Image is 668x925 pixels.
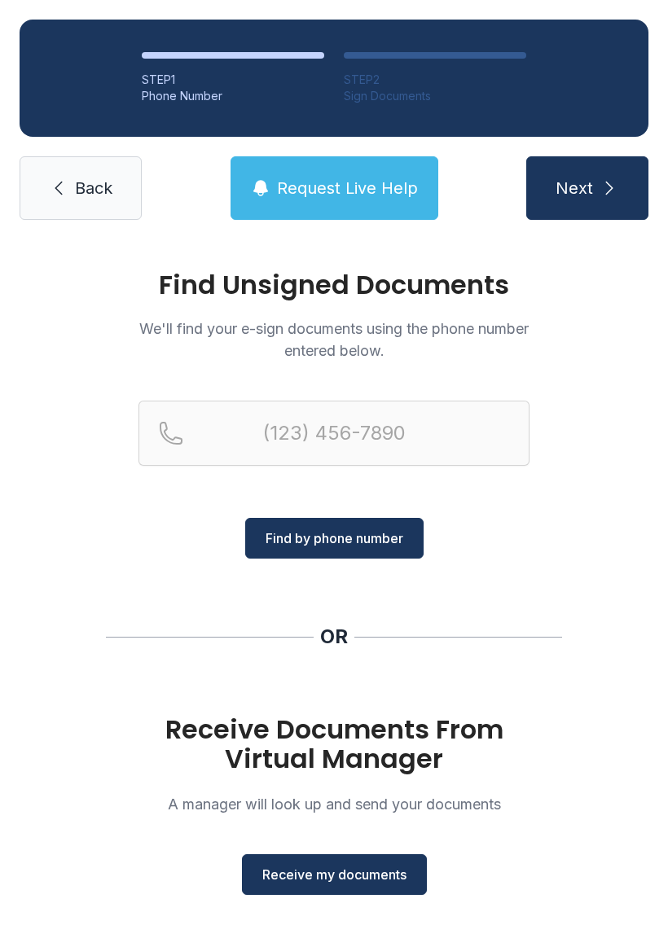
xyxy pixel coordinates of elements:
[320,624,348,650] div: OR
[262,865,407,884] span: Receive my documents
[266,528,403,548] span: Find by phone number
[142,72,324,88] div: STEP 1
[138,793,530,815] p: A manager will look up and send your documents
[138,401,530,466] input: Reservation phone number
[138,272,530,298] h1: Find Unsigned Documents
[344,72,526,88] div: STEP 2
[138,715,530,774] h1: Receive Documents From Virtual Manager
[75,177,112,199] span: Back
[277,177,418,199] span: Request Live Help
[344,88,526,104] div: Sign Documents
[138,318,530,362] p: We'll find your e-sign documents using the phone number entered below.
[142,88,324,104] div: Phone Number
[556,177,593,199] span: Next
